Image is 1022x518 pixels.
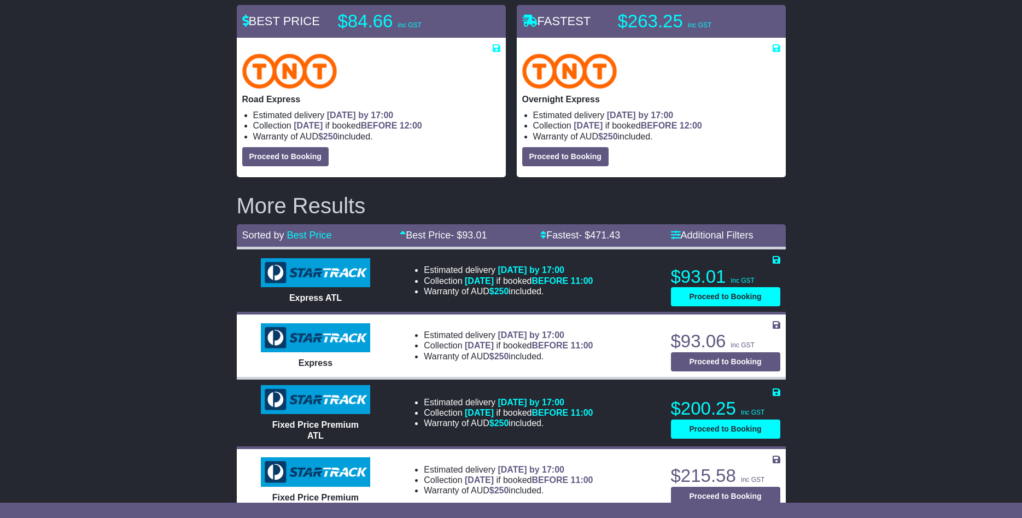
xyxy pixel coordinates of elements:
[494,287,509,296] span: 250
[489,352,509,361] span: $
[424,276,593,286] li: Collection
[671,398,780,420] p: $200.25
[299,358,332,368] span: Express
[465,276,494,286] span: [DATE]
[571,408,593,417] span: 11:00
[532,408,568,417] span: BEFORE
[424,485,593,496] li: Warranty of AUD included.
[253,131,500,142] li: Warranty of AUD included.
[494,352,509,361] span: 250
[522,14,591,28] span: FASTEST
[465,341,593,350] span: if booked
[532,276,568,286] span: BEFORE
[574,121,702,130] span: if booked
[462,230,487,241] span: 93.01
[424,464,593,475] li: Estimated delivery
[237,194,786,218] h2: More Results
[424,351,593,362] li: Warranty of AUD included.
[540,230,620,241] a: Fastest- $471.43
[741,409,764,416] span: inc GST
[598,132,618,141] span: $
[532,475,568,485] span: BEFORE
[400,230,487,241] a: Best Price- $93.01
[498,465,564,474] span: [DATE] by 17:00
[489,287,509,296] span: $
[671,420,780,439] button: Proceed to Booking
[424,265,593,275] li: Estimated delivery
[671,352,780,371] button: Proceed to Booking
[242,147,329,166] button: Proceed to Booking
[494,418,509,428] span: 250
[671,230,754,241] a: Additional Filters
[680,121,702,130] span: 12:00
[261,385,370,415] img: StarTrack: Fixed Price Premium ATL
[532,341,568,350] span: BEFORE
[618,10,755,32] p: $263.25
[731,277,755,284] span: inc GST
[571,341,593,350] span: 11:00
[261,258,370,288] img: StarTrack: Express ATL
[571,475,593,485] span: 11:00
[424,418,593,428] li: Warranty of AUD included.
[424,340,593,351] li: Collection
[361,121,398,130] span: BEFORE
[489,486,509,495] span: $
[287,230,332,241] a: Best Price
[261,457,370,487] img: StarTrack: Fixed Price Premium
[338,10,475,32] p: $84.66
[261,323,370,353] img: StarTrack: Express
[641,121,678,130] span: BEFORE
[318,132,338,141] span: $
[272,420,359,440] span: Fixed Price Premium ATL
[400,121,422,130] span: 12:00
[465,341,494,350] span: [DATE]
[522,147,609,166] button: Proceed to Booking
[465,408,593,417] span: if booked
[294,121,422,130] span: if booked
[498,398,564,407] span: [DATE] by 17:00
[272,493,359,502] span: Fixed Price Premium
[671,487,780,506] button: Proceed to Booking
[242,54,337,89] img: TNT Domestic: Road Express
[579,230,620,241] span: - $
[671,287,780,306] button: Proceed to Booking
[242,94,500,104] p: Road Express
[253,120,500,131] li: Collection
[533,120,780,131] li: Collection
[671,330,780,352] p: $93.06
[424,330,593,340] li: Estimated delivery
[327,110,394,120] span: [DATE] by 17:00
[741,476,764,484] span: inc GST
[451,230,487,241] span: - $
[424,397,593,408] li: Estimated delivery
[498,265,564,275] span: [DATE] by 17:00
[607,110,674,120] span: [DATE] by 17:00
[289,293,342,302] span: Express ATL
[424,408,593,418] li: Collection
[494,486,509,495] span: 250
[398,21,422,29] span: inc GST
[731,341,755,349] span: inc GST
[323,132,338,141] span: 250
[253,110,500,120] li: Estimated delivery
[465,408,494,417] span: [DATE]
[571,276,593,286] span: 11:00
[242,14,320,28] span: BEST PRICE
[533,110,780,120] li: Estimated delivery
[533,131,780,142] li: Warranty of AUD included.
[465,475,494,485] span: [DATE]
[590,230,620,241] span: 471.43
[498,330,564,340] span: [DATE] by 17:00
[424,286,593,296] li: Warranty of AUD included.
[465,475,593,485] span: if booked
[671,465,780,487] p: $215.58
[603,132,618,141] span: 250
[522,94,780,104] p: Overnight Express
[489,418,509,428] span: $
[242,230,284,241] span: Sorted by
[294,121,323,130] span: [DATE]
[424,475,593,485] li: Collection
[688,21,711,29] span: inc GST
[522,54,617,89] img: TNT Domestic: Overnight Express
[465,276,593,286] span: if booked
